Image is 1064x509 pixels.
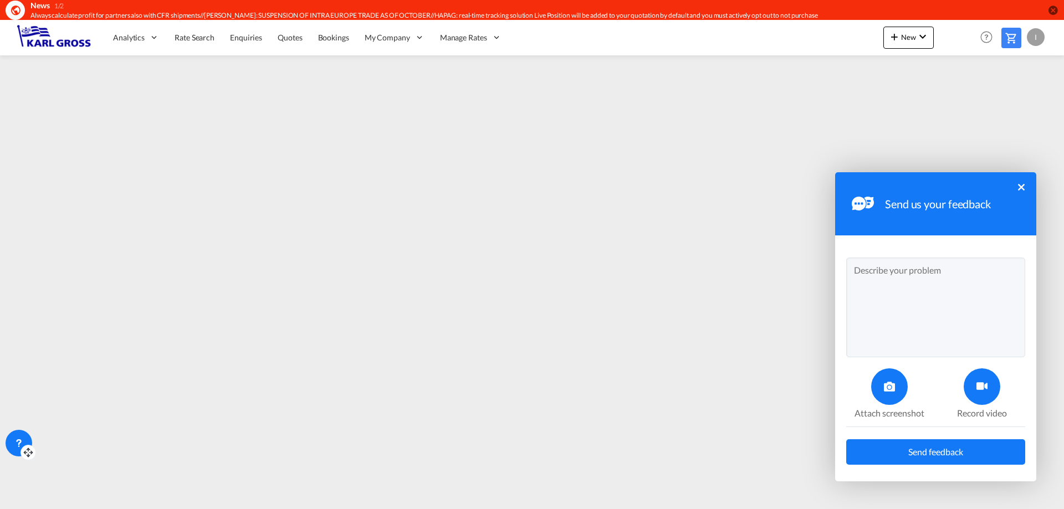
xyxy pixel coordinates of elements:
[30,11,901,20] div: Always calculate profit for partners also with CFR shipments//YANG MING: SUSPENSION OF INTRA EURO...
[54,2,64,11] div: 1/2
[883,27,934,49] button: icon-plus 400-fgNewicon-chevron-down
[278,33,302,42] span: Quotes
[357,19,432,55] div: My Company
[318,33,349,42] span: Bookings
[365,32,410,43] span: My Company
[888,33,929,42] span: New
[977,28,996,47] span: Help
[105,19,167,55] div: Analytics
[916,30,929,43] md-icon: icon-chevron-down
[1047,4,1058,16] button: icon-close-circle
[310,19,357,55] a: Bookings
[432,19,509,55] div: Manage Rates
[113,32,145,43] span: Analytics
[440,32,487,43] span: Manage Rates
[1027,28,1045,46] div: I
[230,33,262,42] span: Enquiries
[977,28,1001,48] div: Help
[10,4,21,16] md-icon: icon-earth
[270,19,310,55] a: Quotes
[888,30,901,43] md-icon: icon-plus 400-fg
[222,19,270,55] a: Enquiries
[175,33,214,42] span: Rate Search
[167,19,222,55] a: Rate Search
[17,25,91,50] img: 3269c73066d711f095e541db4db89301.png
